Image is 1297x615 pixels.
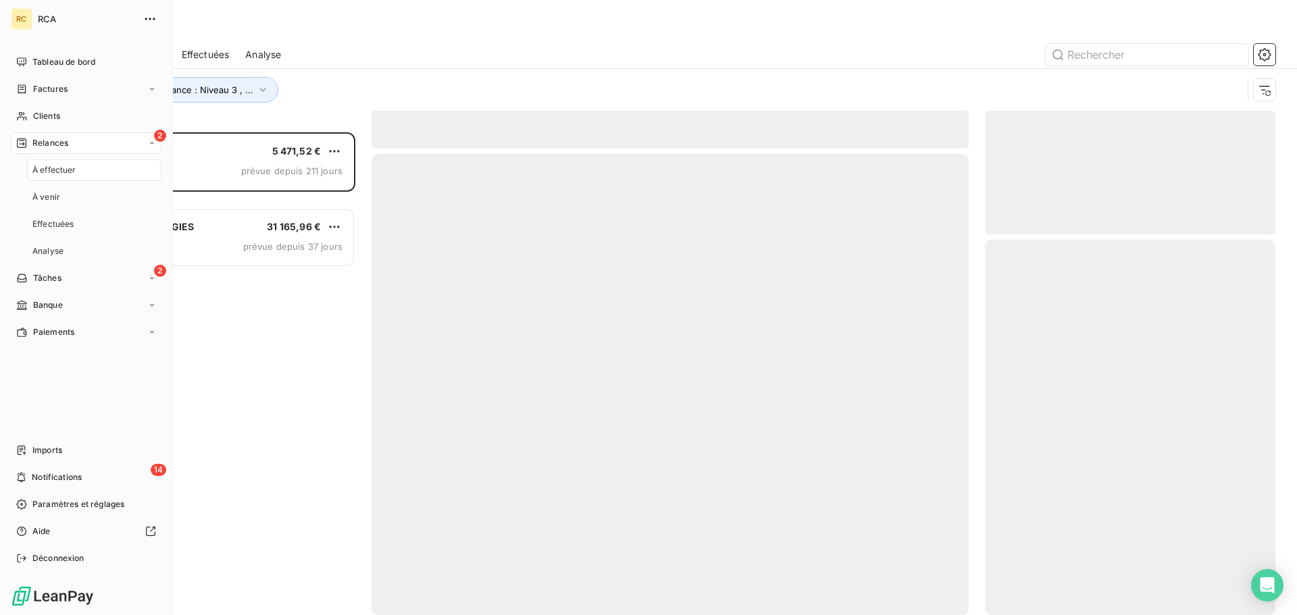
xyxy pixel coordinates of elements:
span: Aide [32,525,51,537]
span: Notifications [32,471,82,483]
span: prévue depuis 211 jours [241,165,342,176]
span: RCA [38,14,135,24]
span: prévue depuis 37 jours [243,241,342,252]
span: Tableau de bord [32,56,95,68]
img: Logo LeanPay [11,585,95,607]
span: 5 471,52 € [272,145,322,157]
span: 2 [154,130,166,142]
a: Aide [11,520,161,542]
span: 31 165,96 € [267,221,321,232]
span: Déconnexion [32,552,84,564]
div: RC [11,8,32,30]
span: 14 [151,464,166,476]
span: Paramètres et réglages [32,498,124,510]
button: Niveau de relance : Niveau 3 , ... [96,77,278,103]
span: Effectuées [32,218,74,230]
span: Paiements [33,326,74,338]
span: Banque [33,299,63,311]
span: À effectuer [32,164,76,176]
span: Factures [33,83,68,95]
span: Effectuées [182,48,230,61]
span: Tâches [33,272,61,284]
span: Analyse [32,245,63,257]
div: grid [65,132,355,615]
div: Open Intercom Messenger [1251,569,1283,601]
span: Relances [32,137,68,149]
span: 2 [154,265,166,277]
span: À venir [32,191,60,203]
span: Analyse [245,48,281,61]
span: Imports [32,444,62,456]
input: Rechercher [1046,44,1248,65]
span: Niveau de relance : Niveau 3 , ... [116,84,253,95]
span: Clients [33,110,60,122]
